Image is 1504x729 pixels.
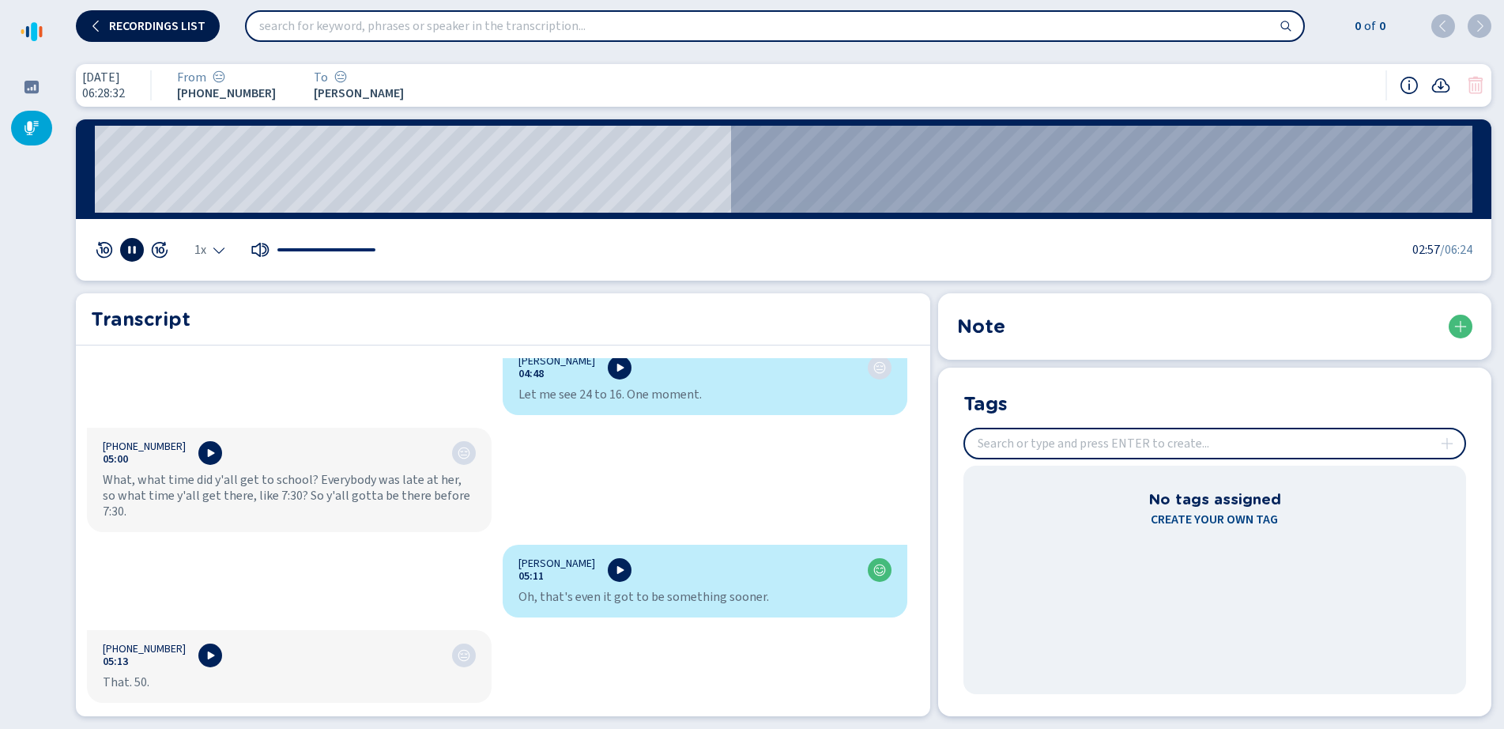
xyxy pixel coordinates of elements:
svg: plus [1441,437,1453,450]
button: 05:13 [103,655,128,668]
svg: icon-emoji-smile [873,564,886,576]
span: [PHONE_NUMBER] [103,643,186,655]
svg: play [204,447,217,459]
div: Let me see 24 to 16. One moment. [518,387,891,402]
div: Neutral sentiment [873,361,886,374]
svg: pause [126,244,138,256]
svg: mic-fill [24,120,40,136]
svg: chevron-down [213,244,225,256]
div: Recordings [11,111,52,145]
span: of [1361,17,1376,36]
svg: icon-emoji-neutral [458,447,470,459]
span: 1x [194,244,206,256]
span: 0 [1376,17,1385,36]
span: Recordings list [109,20,205,32]
div: Positive sentiment [873,564,886,576]
div: Neutral sentiment [458,447,470,459]
button: Your role doesn't allow you to delete this conversation [1466,76,1485,95]
h2: Tags [963,390,1008,415]
svg: jump-forward [150,240,169,259]
svg: cloud-arrow-down-fill [1431,76,1450,95]
button: 04:48 [518,368,544,380]
div: Oh, that's even it got to be something sooner. [518,589,891,605]
div: Select the playback speed [194,244,225,256]
svg: icon-emoji-neutral [458,649,470,662]
svg: chevron-left [1437,20,1449,32]
input: search for keyword, phrases or speaker in the transcription... [247,12,1303,40]
svg: icon-emoji-neutral [334,70,347,83]
span: [DATE] [82,70,125,85]
span: [PERSON_NAME] [518,355,595,368]
span: [PERSON_NAME] [314,86,409,100]
svg: chevron-left [90,20,103,32]
button: skip 10 sec rev [Hotkey: arrow-left] [95,240,114,259]
svg: volume-up-fill [251,240,270,259]
div: Neutral sentiment [334,70,347,85]
button: Play [Hotkey: spacebar] [120,238,144,262]
h3: No tags assigned [1148,488,1281,510]
svg: play [613,564,626,576]
span: 02:57 [1412,240,1440,259]
div: Dashboard [11,70,52,104]
svg: info-circle [1400,76,1419,95]
svg: search [1280,20,1292,32]
svg: play [204,649,217,662]
button: skip 10 sec fwd [Hotkey: arrow-right] [150,240,169,259]
button: Recording download [1431,76,1450,95]
span: From [177,70,206,85]
div: Neutral sentiment [458,649,470,662]
span: 0 [1351,17,1361,36]
span: [PHONE_NUMBER] [103,440,186,453]
span: 06:28:32 [82,86,125,100]
span: [PERSON_NAME] [518,557,595,570]
button: Recordings list [76,10,220,42]
button: previous (shift + ENTER) [1431,14,1455,38]
span: Create your own tag [1151,510,1278,529]
button: next (ENTER) [1468,14,1491,38]
div: Neutral sentiment [213,70,225,85]
span: To [314,70,328,85]
svg: trash-fill [1466,76,1485,95]
svg: chevron-right [1473,20,1486,32]
div: That. 50. [103,674,476,690]
span: [PHONE_NUMBER] [177,86,276,100]
h2: Note [957,312,1005,341]
input: Search or type and press ENTER to create... [965,429,1464,458]
span: /06:24 [1440,240,1472,259]
button: 05:00 [103,453,128,466]
svg: plus [1454,320,1467,333]
button: Mute [251,240,270,259]
svg: dashboard-filled [24,79,40,95]
svg: icon-emoji-neutral [213,70,225,83]
h2: Transcript [91,305,914,334]
button: 05:11 [518,570,544,583]
svg: icon-emoji-neutral [873,361,886,374]
button: Recording information [1400,76,1419,95]
div: What, what time did y'all get to school? Everybody was late at her, so what time y'all get there,... [103,472,476,519]
svg: play [613,361,626,374]
svg: jump-back [95,240,114,259]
